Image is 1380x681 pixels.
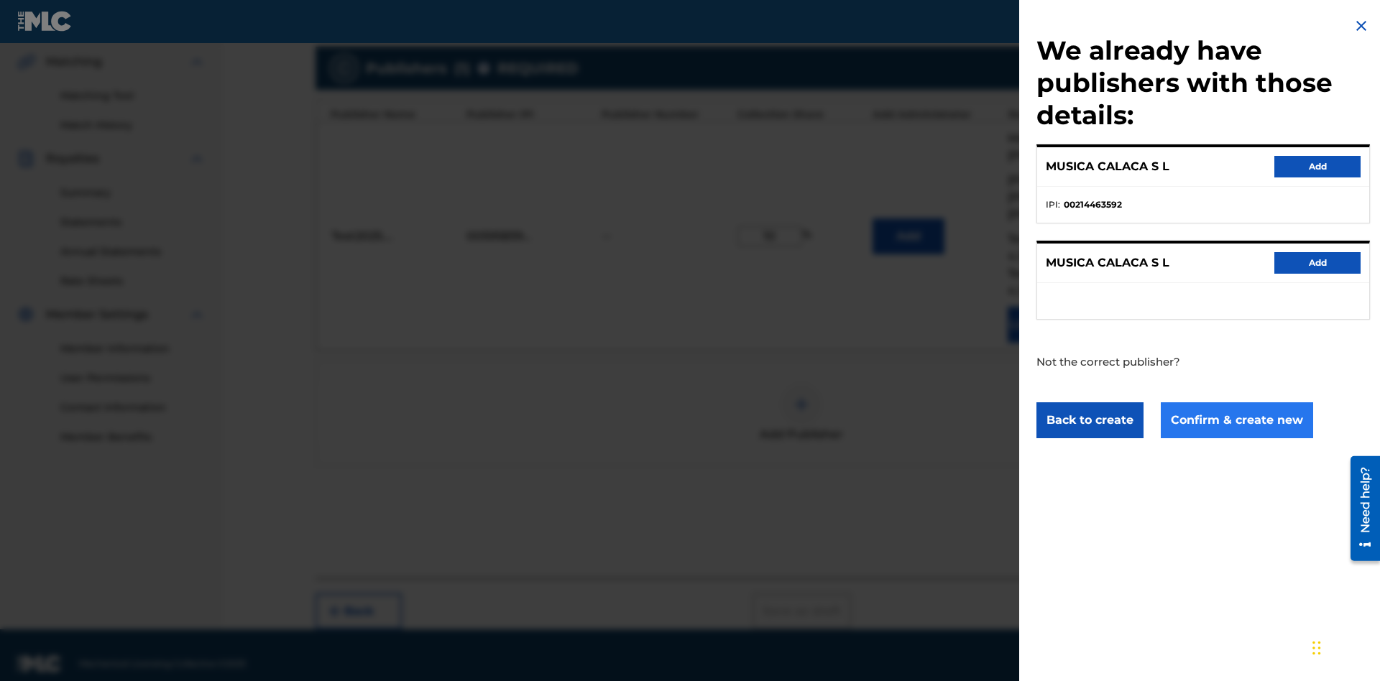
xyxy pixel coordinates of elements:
[1161,402,1313,438] button: Confirm & create new
[1312,626,1321,670] div: Drag
[1274,252,1361,274] button: Add
[1046,198,1060,211] span: IPI :
[1036,402,1144,438] button: Back to create
[1046,254,1169,272] p: MUSICA CALACA S L
[1036,320,1288,388] p: Not the correct publisher?
[17,11,73,32] img: MLC Logo
[1308,612,1380,681] iframe: Chat Widget
[1340,450,1380,568] iframe: Resource Center
[1064,198,1122,211] strong: 00214463592
[1046,158,1169,175] p: MUSICA CALACA S L
[1036,34,1370,136] h2: We already have publishers with those details:
[1274,156,1361,177] button: Add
